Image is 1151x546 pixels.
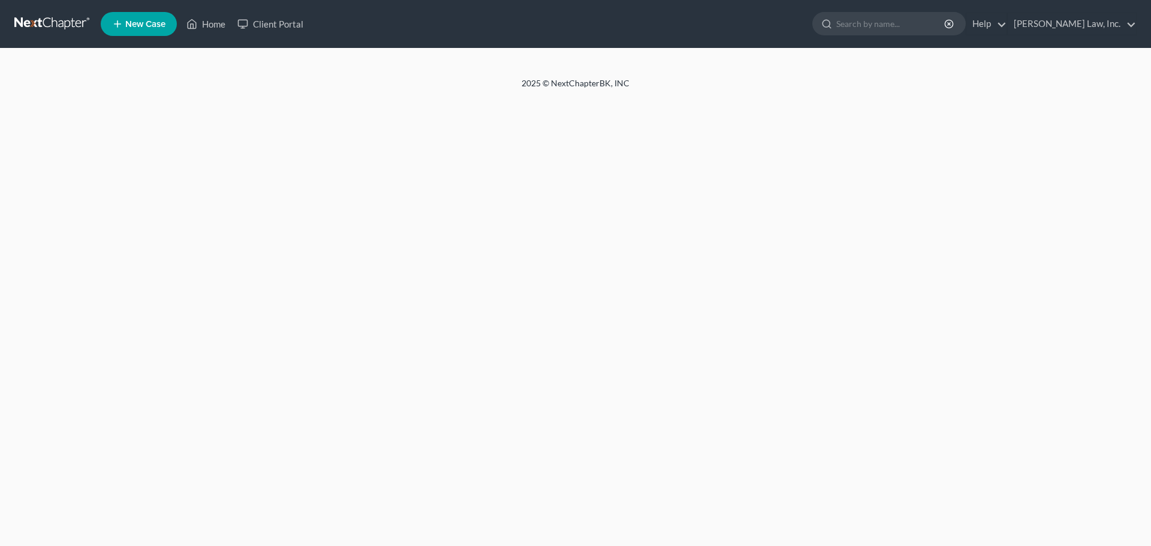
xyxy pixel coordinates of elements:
a: Home [180,13,231,35]
span: New Case [125,20,165,29]
a: [PERSON_NAME] Law, Inc. [1008,13,1136,35]
a: Client Portal [231,13,309,35]
div: 2025 © NextChapterBK, INC [234,77,917,99]
a: Help [966,13,1007,35]
input: Search by name... [836,13,946,35]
